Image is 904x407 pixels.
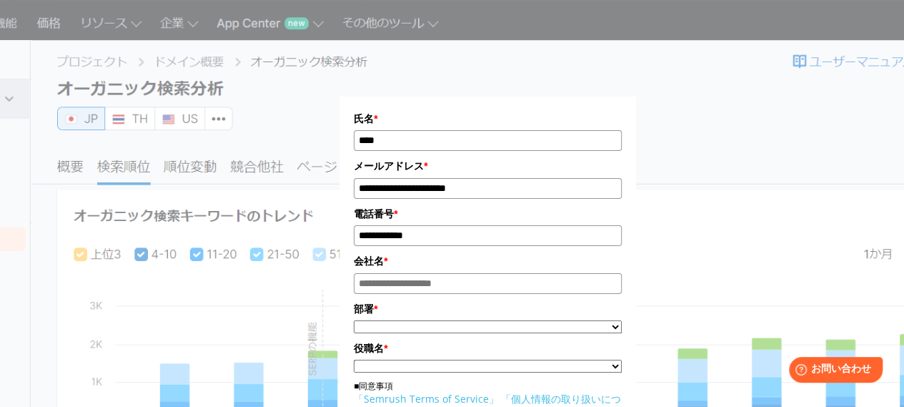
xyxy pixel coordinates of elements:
label: メールアドレス [354,158,622,174]
label: 役職名 [354,340,622,356]
iframe: Help widget launcher [777,351,888,391]
label: 氏名 [354,111,622,127]
label: 部署 [354,301,622,317]
label: 会社名 [354,253,622,269]
label: 電話番号 [354,206,622,222]
a: 「Semrush Terms of Service」 [354,392,499,406]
